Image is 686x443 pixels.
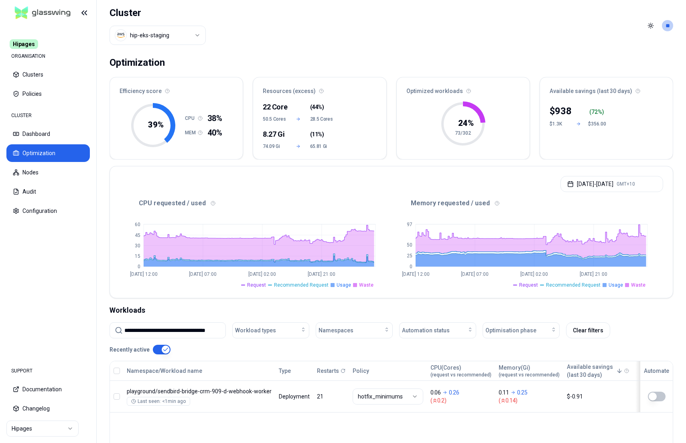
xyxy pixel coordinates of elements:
[263,129,286,140] div: 8.27 Gi
[430,372,491,378] span: (request vs recommended)
[499,388,509,396] p: 0.11
[135,233,140,238] tspan: 45
[135,222,140,227] tspan: 60
[6,107,90,123] div: CLUSTER
[248,271,276,277] tspan: [DATE] 02:00
[10,39,38,49] span: Hipages
[253,77,386,100] div: Resources (excess)
[279,363,291,379] button: Type
[235,326,276,334] span: Workload types
[359,282,373,288] span: Waste
[312,103,322,111] span: 44%
[135,253,140,259] tspan: 15
[407,242,412,248] tspan: 50
[6,144,90,162] button: Optimization
[399,322,476,338] button: Automation status
[185,115,198,121] h1: CPU
[310,143,334,150] span: 65.81 Gi
[317,367,339,375] p: Restarts
[127,363,202,379] button: Namespace/Workload name
[110,6,206,19] h1: Cluster
[130,271,158,277] tspan: [DATE] 12:00
[589,108,607,116] div: ( %)
[566,322,610,338] button: Clear filters
[308,271,335,277] tspan: [DATE] 21:00
[430,388,441,396] p: 0.06
[499,396,560,405] span: ( 0.14 )
[6,363,90,379] div: SUPPORT
[546,282,601,288] span: Recommended Request
[6,164,90,181] button: Nodes
[110,305,673,316] div: Workloads
[461,271,489,277] tspan: [DATE] 07:00
[580,271,607,277] tspan: [DATE] 21:00
[135,243,140,249] tspan: 30
[631,282,645,288] span: Waste
[6,380,90,398] button: Documentation
[131,398,186,405] div: Last seen: <1min ago
[207,113,222,124] span: 38%
[485,326,536,334] span: Optimisation phase
[6,125,90,143] button: Dashboard
[609,282,623,288] span: Usage
[6,48,90,64] div: ORGANISATION
[430,396,491,405] span: ( 0.2 )
[402,326,450,334] span: Automation status
[279,392,310,401] div: Deployment
[310,116,334,122] span: 28.5 Cores
[6,85,90,103] button: Policies
[110,77,243,100] div: Efficiency score
[410,264,412,269] tspan: 0
[392,198,664,208] div: Memory requested / used
[317,392,345,401] div: 21
[263,116,286,122] span: 50.5 Cores
[449,388,459,396] p: 0.26
[263,101,286,113] div: 22 Core
[483,322,560,338] button: Optimisation phase
[130,31,169,39] div: hip-eks-staging
[120,198,392,208] div: CPU requested / used
[12,4,74,22] img: GlassWing
[519,282,538,288] span: Request
[189,271,217,277] tspan: [DATE] 07:00
[555,105,572,117] p: 938
[499,372,560,378] span: (request vs recommended)
[550,121,569,127] div: $1.3K
[148,120,164,129] tspan: 39 %
[127,387,272,395] p: sendbird-bridge-crm-909-d-webhook-worker
[353,367,423,375] div: Policy
[517,388,528,396] p: 0.25
[337,282,351,288] span: Usage
[312,130,322,138] span: 11%
[430,363,491,379] button: CPU(Cores)(request vs recommended)
[402,271,430,277] tspan: [DATE] 12:00
[263,143,286,150] span: 74.09 Gi
[617,181,635,187] span: GMT+10
[185,129,198,136] h1: MEM
[499,363,560,379] button: Memory(Gi)(request vs recommended)
[540,77,673,100] div: Available savings (last 30 days)
[6,66,90,83] button: Clusters
[520,271,548,277] tspan: [DATE] 02:00
[207,127,222,138] span: 40%
[117,31,125,39] img: aws
[407,253,412,259] tspan: 25
[319,326,353,334] span: Namespaces
[247,282,266,288] span: Request
[6,183,90,200] button: Audit
[550,105,572,117] div: $
[316,322,393,338] button: Namespaces
[588,121,607,127] div: $356.00
[591,108,598,116] p: 72
[110,26,206,45] button: Select a value
[499,364,560,378] div: Memory(Gi)
[110,55,165,71] div: Optimization
[6,202,90,220] button: Configuration
[407,222,412,227] tspan: 97
[458,118,474,128] tspan: 24 %
[567,363,623,379] button: Available savings(last 30 days)
[232,322,309,338] button: Workload types
[274,282,329,288] span: Recommended Request
[397,77,530,100] div: Optimized workloads
[138,264,140,269] tspan: 0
